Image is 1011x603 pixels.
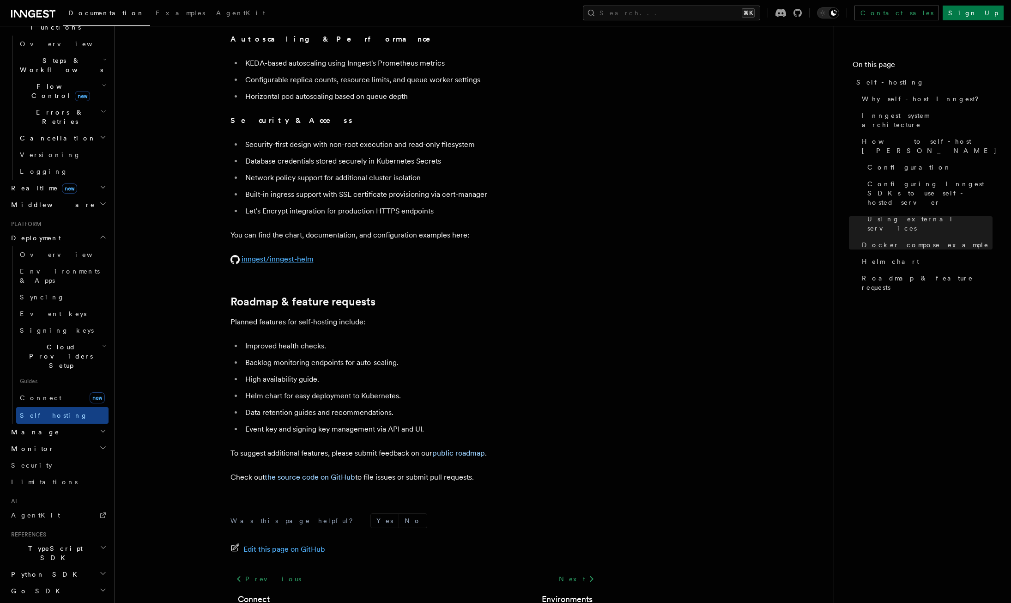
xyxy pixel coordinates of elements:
[211,3,271,25] a: AgentKit
[16,263,109,289] a: Environments & Apps
[16,374,109,389] span: Guides
[20,327,94,334] span: Signing keys
[62,183,77,194] span: new
[7,424,109,440] button: Manage
[856,78,924,87] span: Self-hosting
[943,6,1004,20] a: Sign Up
[242,171,600,184] li: Network policy support for additional cluster isolation
[858,107,993,133] a: Inngest system architecture
[16,289,109,305] a: Syncing
[862,274,993,292] span: Roadmap & feature requests
[7,246,109,424] div: Deployment
[864,176,993,211] a: Configuring Inngest SDKs to use self-hosted server
[16,322,109,339] a: Signing keys
[230,543,325,556] a: Edit this page on GitHub
[7,570,83,579] span: Python SDK
[862,240,989,250] span: Docker compose example
[7,440,109,457] button: Monitor
[242,390,600,402] li: Helm chart for easy deployment to Kubernetes.
[230,316,600,329] p: Planned features for self-hosting include:
[230,471,600,484] p: Check out to file issues or submit pull requests.
[16,163,109,180] a: Logging
[862,94,985,104] span: Why self-host Inngest?
[7,566,109,583] button: Python SDK
[11,512,60,519] span: AgentKit
[20,251,115,258] span: Overview
[862,257,919,266] span: Helm chart
[742,8,755,18] kbd: ⌘K
[243,543,325,556] span: Edit this page on GitHub
[7,427,60,437] span: Manage
[16,104,109,130] button: Errors & Retries
[242,57,600,70] li: KEDA-based autoscaling using Inngest's Prometheus metrics
[242,188,600,201] li: Built-in ingress support with SSL certificate provisioning via cert-manager
[242,138,600,151] li: Security-first design with non-root execution and read-only filesystem
[817,7,839,18] button: Toggle dark mode
[16,108,100,126] span: Errors & Retries
[20,310,86,317] span: Event keys
[16,56,103,74] span: Steps & Workflows
[230,35,443,43] strong: Autoscaling & Performance
[75,91,90,101] span: new
[20,268,100,284] span: Environments & Apps
[16,389,109,407] a: Connectnew
[20,412,88,419] span: Self hosting
[7,540,109,566] button: TypeScript SDK
[230,447,600,460] p: To suggest additional features, please submit feedback on our .
[242,356,600,369] li: Backlog monitoring endpoints for auto-scaling.
[242,90,600,103] li: Horizontal pod autoscaling based on queue depth
[867,163,951,172] span: Configuration
[16,342,102,370] span: Cloud Providers Setup
[16,339,109,374] button: Cloud Providers Setup
[216,9,265,17] span: AgentKit
[156,9,205,17] span: Examples
[7,36,109,180] div: Inngest Functions
[20,168,68,175] span: Logging
[867,179,993,207] span: Configuring Inngest SDKs to use self-hosted server
[853,74,993,91] a: Self-hosting
[68,9,145,17] span: Documentation
[867,214,993,233] span: Using external services
[63,3,150,26] a: Documentation
[858,237,993,253] a: Docker compose example
[858,91,993,107] a: Why self-host Inngest?
[864,159,993,176] a: Configuration
[399,514,427,528] button: No
[7,507,109,524] a: AgentKit
[432,449,485,457] a: public roadmap
[230,229,600,242] p: You can find the chart, documentation, and configuration examples here:
[7,474,109,490] a: Limitations
[20,394,61,402] span: Connect
[20,293,65,301] span: Syncing
[862,137,997,155] span: How to self-host [PERSON_NAME]
[230,571,307,587] a: Previous
[553,571,600,587] a: Next
[242,155,600,168] li: Database credentials stored securely in Kubernetes Secrets
[150,3,211,25] a: Examples
[16,246,109,263] a: Overview
[90,392,105,403] span: new
[242,406,600,419] li: Data retention guides and recommendations.
[242,340,600,353] li: Improved health checks.
[16,407,109,424] a: Self hosting
[862,111,993,129] span: Inngest system architecture
[7,200,95,209] span: Middleware
[16,305,109,322] a: Event keys
[858,270,993,296] a: Roadmap & feature requests
[230,295,375,308] a: Roadmap & feature requests
[7,183,77,193] span: Realtime
[16,146,109,163] a: Versioning
[7,196,109,213] button: Middleware
[11,462,52,469] span: Security
[16,134,96,143] span: Cancellation
[864,211,993,237] a: Using external services
[371,514,399,528] button: Yes
[854,6,939,20] a: Contact sales
[265,473,355,481] a: the source code on GitHub
[7,498,17,505] span: AI
[11,478,78,486] span: Limitations
[20,151,81,158] span: Versioning
[853,59,993,74] h4: On this page
[16,82,102,100] span: Flow Control
[583,6,760,20] button: Search...⌘K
